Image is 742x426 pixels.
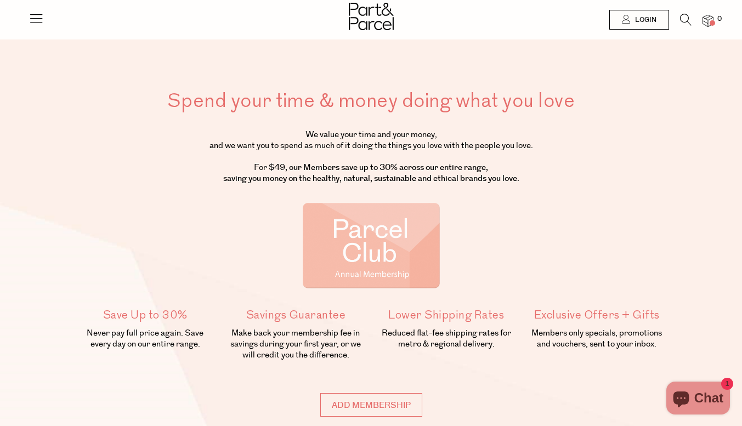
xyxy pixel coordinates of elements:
h5: Savings Guarantee [226,307,365,323]
strong: , our Members save up to 30% across our entire range, saving you money on the healthy, natural, s... [223,162,519,184]
h5: Lower Shipping Rates [377,307,516,323]
p: Members only specials, promotions and vouchers, sent to your inbox. [528,328,666,350]
span: Login [632,15,656,25]
p: Never pay full price again. Save every day on our entire range. [76,328,215,350]
h1: Spend your time & money doing what you love [76,88,666,114]
p: We value your time and your money, and we want you to spend as much of it doing the things you lo... [76,129,666,184]
h5: Save Up to 30% [76,307,215,323]
inbox-online-store-chat: Shopify online store chat [663,382,733,417]
input: Add membership [320,393,422,417]
a: 0 [703,15,713,26]
h5: Exclusive Offers + Gifts [528,307,666,323]
span: 0 [715,14,724,24]
p: Make back your membership fee in savings during your first year, or we will credit you the differ... [226,328,365,361]
p: Reduced flat-fee shipping rates for metro & regional delivery. [377,328,516,350]
a: Login [609,10,669,30]
img: Part&Parcel [349,3,394,30]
